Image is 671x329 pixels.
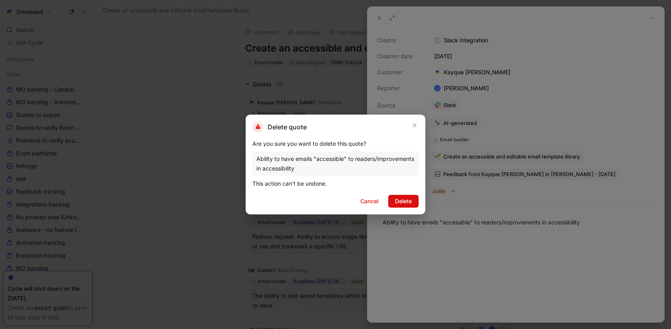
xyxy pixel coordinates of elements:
button: Cancel [353,195,385,208]
div: Ability to have emails "accessible" to readers/improvements in accessibility [256,154,415,173]
div: Are you sure you want to delete this quote? This action can't be undone. [252,139,419,188]
button: Delete [388,195,419,208]
span: Cancel [360,196,378,206]
h2: Delete quote [252,121,307,133]
span: Delete [395,196,412,206]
